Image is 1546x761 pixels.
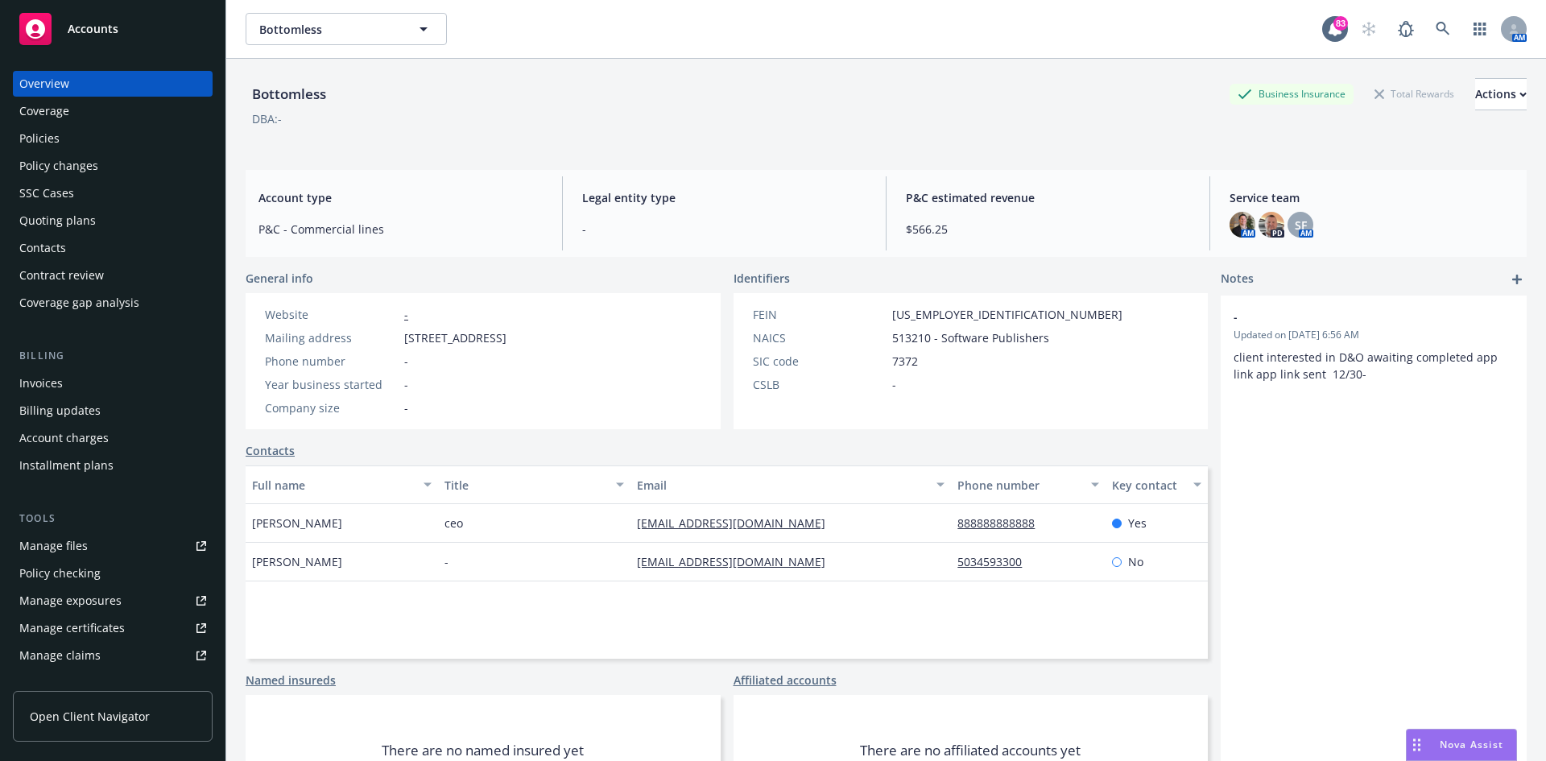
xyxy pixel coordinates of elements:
div: Contract review [19,263,104,288]
div: FEIN [753,306,886,323]
span: Notes [1221,270,1254,289]
span: [STREET_ADDRESS] [404,329,506,346]
div: Installment plans [19,453,114,478]
div: CSLB [753,376,886,393]
span: Service team [1230,189,1514,206]
span: There are no named insured yet [382,741,584,760]
div: Overview [19,71,69,97]
a: Policies [13,126,213,151]
button: Actions [1475,78,1527,110]
button: Title [438,465,630,504]
button: Nova Assist [1406,729,1517,761]
img: photo [1230,212,1255,238]
span: P&C estimated revenue [906,189,1190,206]
div: SSC Cases [19,180,74,206]
div: Quoting plans [19,208,96,234]
a: Coverage gap analysis [13,290,213,316]
span: [PERSON_NAME] [252,553,342,570]
div: Business Insurance [1230,84,1354,104]
a: Account charges [13,425,213,451]
a: Named insureds [246,672,336,689]
button: Full name [246,465,438,504]
span: - [444,553,449,570]
span: Open Client Navigator [30,708,150,725]
a: 888888888888 [957,515,1048,531]
div: Invoices [19,370,63,396]
div: Manage BORs [19,670,95,696]
img: photo [1259,212,1284,238]
a: Manage claims [13,643,213,668]
a: [EMAIL_ADDRESS][DOMAIN_NAME] [637,554,838,569]
a: Installment plans [13,453,213,478]
button: Email [630,465,951,504]
span: - [404,399,408,416]
span: - [404,376,408,393]
div: DBA: - [252,110,282,127]
span: General info [246,270,313,287]
button: Phone number [951,465,1105,504]
span: 7372 [892,353,918,370]
span: Updated on [DATE] 6:56 AM [1234,328,1514,342]
span: - [582,221,866,238]
span: Account type [258,189,543,206]
a: Search [1427,13,1459,45]
div: Account charges [19,425,109,451]
div: Manage claims [19,643,101,668]
div: Contacts [19,235,66,261]
div: Key contact [1112,477,1184,494]
a: 5034593300 [957,554,1035,569]
button: Key contact [1106,465,1208,504]
div: Billing [13,348,213,364]
span: - [404,353,408,370]
div: NAICS [753,329,886,346]
a: Quoting plans [13,208,213,234]
a: Contacts [246,442,295,459]
span: - [892,376,896,393]
div: Mailing address [265,329,398,346]
div: Total Rewards [1366,84,1462,104]
div: SIC code [753,353,886,370]
a: SSC Cases [13,180,213,206]
div: Coverage gap analysis [19,290,139,316]
span: No [1128,553,1143,570]
div: Tools [13,511,213,527]
span: SF [1295,217,1307,234]
a: Contract review [13,263,213,288]
div: Actions [1475,79,1527,110]
a: Billing updates [13,398,213,424]
div: Manage exposures [19,588,122,614]
div: Manage certificates [19,615,125,641]
div: Email [637,477,927,494]
span: [US_EMPLOYER_IDENTIFICATION_NUMBER] [892,306,1122,323]
a: Accounts [13,6,213,52]
a: Contacts [13,235,213,261]
span: client interested in D&O awaiting completed app link app link sent 12/30- [1234,349,1501,382]
span: Nova Assist [1440,738,1503,751]
a: add [1507,270,1527,289]
a: Report a Bug [1390,13,1422,45]
a: Manage exposures [13,588,213,614]
span: Yes [1128,515,1147,531]
a: Switch app [1464,13,1496,45]
div: Company size [265,399,398,416]
a: [EMAIL_ADDRESS][DOMAIN_NAME] [637,515,838,531]
div: Bottomless [246,84,333,105]
div: Billing updates [19,398,101,424]
div: Phone number [265,353,398,370]
span: Identifiers [734,270,790,287]
span: ceo [444,515,463,531]
div: Coverage [19,98,69,124]
span: P&C - Commercial lines [258,221,543,238]
a: Policy changes [13,153,213,179]
span: 513210 - Software Publishers [892,329,1049,346]
span: - [1234,308,1472,325]
a: Manage certificates [13,615,213,641]
a: Overview [13,71,213,97]
a: Affiliated accounts [734,672,837,689]
span: Bottomless [259,21,399,38]
div: -Updated on [DATE] 6:56 AMclient interested in D&O awaiting completed app link app link sent 12/30- [1221,296,1527,395]
button: Bottomless [246,13,447,45]
div: Policy changes [19,153,98,179]
div: Title [444,477,606,494]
